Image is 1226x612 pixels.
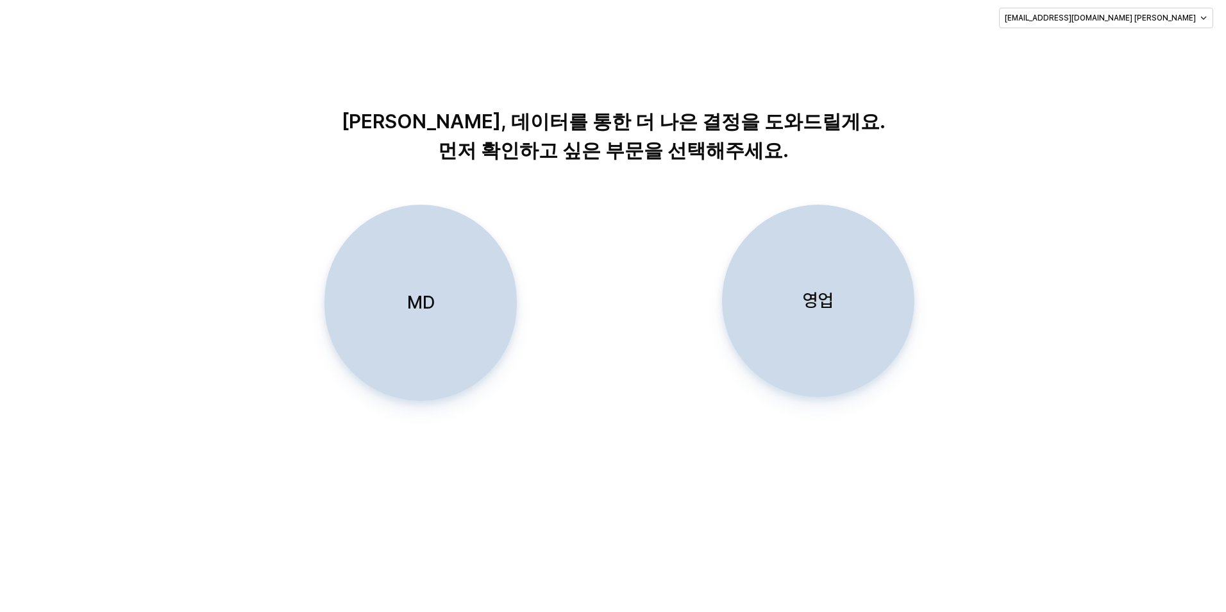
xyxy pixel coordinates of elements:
button: MD [324,205,517,401]
p: MD [407,291,435,314]
p: 영업 [803,289,834,312]
button: [EMAIL_ADDRESS][DOMAIN_NAME] [PERSON_NAME] [999,8,1213,28]
p: [EMAIL_ADDRESS][DOMAIN_NAME] [PERSON_NAME] [1005,13,1196,23]
p: [PERSON_NAME], 데이터를 통한 더 나은 결정을 도와드릴게요. 먼저 확인하고 싶은 부문을 선택해주세요. [286,107,941,165]
button: 영업 [722,205,914,397]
